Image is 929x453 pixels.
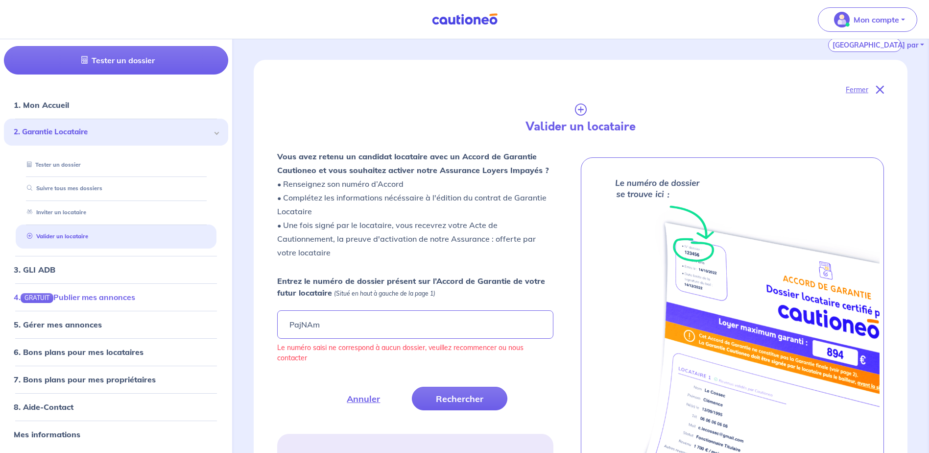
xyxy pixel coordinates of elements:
button: Rechercher [412,387,507,410]
a: Tester un dossier [23,161,81,168]
strong: Entrez le numéro de dossier présent sur l’Accord de Garantie de votre futur locataire [277,276,545,298]
p: Le numéro saisi ne correspond à aucun dossier, veuillez recommencer ou nous contacter [277,343,553,363]
div: 7. Bons plans pour mes propriétaires [4,370,228,389]
div: Inviter un locataire [16,205,216,221]
a: Mes informations [14,429,80,439]
a: 7. Bons plans pour mes propriétaires [14,375,156,384]
a: Inviter un locataire [23,209,86,216]
div: Suivre tous mes dossiers [16,181,216,197]
div: Valider un locataire [16,228,216,245]
img: Cautioneo [428,13,501,25]
button: [GEOGRAPHIC_DATA] par [828,38,902,52]
div: 5. Gérer mes annonces [4,315,228,334]
a: Tester un dossier [4,47,228,75]
a: 3. GLI ADB [14,265,55,275]
div: 3. GLI ADB [4,260,228,279]
a: 5. Gérer mes annonces [14,320,102,329]
img: illu_account_valid_menu.svg [834,12,850,27]
span: 2. Garantie Locataire [14,127,211,138]
a: 4.GRATUITPublier mes annonces [14,292,135,302]
p: • Renseignez son numéro d’Accord • Complétez les informations nécéssaire à l'édition du contrat d... [277,150,553,259]
strong: Vous avez retenu un candidat locataire avec un Accord de Garantie Cautioneo et vous souhaitez act... [277,151,549,175]
a: 1. Mon Accueil [14,101,69,110]
p: Mon compte [854,14,899,25]
p: Fermer [846,83,868,96]
input: Ex : 453678 [277,310,553,339]
button: illu_account_valid_menu.svgMon compte [818,7,917,32]
a: 6. Bons plans pour mes locataires [14,347,143,357]
div: 1. Mon Accueil [4,96,228,115]
button: Annuler [323,387,404,410]
a: Suivre tous mes dossiers [23,185,102,192]
h4: Valider un locataire [426,120,735,134]
div: 6. Bons plans pour mes locataires [4,342,228,362]
div: Tester un dossier [16,157,216,173]
div: Mes informations [4,425,228,444]
div: 8. Aide-Contact [4,397,228,417]
div: 4.GRATUITPublier mes annonces [4,287,228,307]
a: Valider un locataire [23,233,88,240]
div: 2. Garantie Locataire [4,119,228,146]
a: 8. Aide-Contact [14,402,73,412]
em: (Situé en haut à gauche de la page 1) [334,290,435,297]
